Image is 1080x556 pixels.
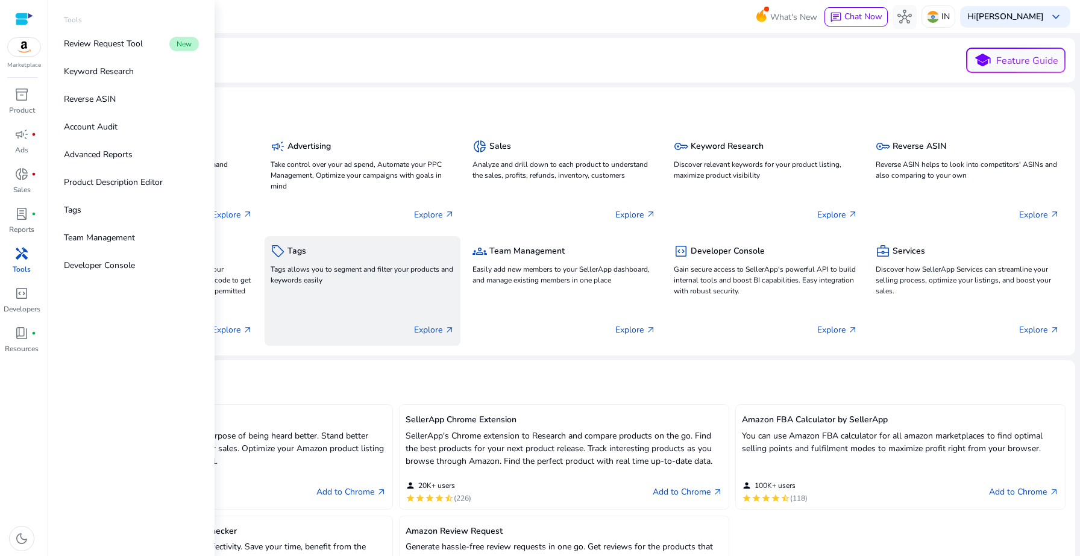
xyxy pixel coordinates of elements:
span: keyboard_arrow_down [1049,10,1063,24]
span: arrow_outward [243,325,253,335]
p: Explore [1019,208,1060,221]
h5: Advertising [287,142,331,152]
span: arrow_outward [848,210,858,219]
p: Review Request Tool [64,37,143,50]
span: dark_mode [14,531,29,546]
h5: SellerApp Chrome Extension [406,415,723,425]
p: Explore [212,208,253,221]
p: SellerApp's Chrome extension to Research and compare products on the go. Find the best products f... [406,429,723,467]
span: arrow_outward [1049,487,1059,497]
span: arrow_outward [646,325,656,335]
span: fiber_manual_record [31,331,36,336]
mat-icon: star_half [780,493,790,503]
span: campaign [271,139,285,154]
p: Explore [1019,323,1060,336]
span: fiber_manual_record [31,172,36,176]
button: hub [893,5,917,29]
p: Resources [5,343,39,354]
h5: Keyword Research [691,142,764,152]
p: Developer Console [64,259,135,272]
h5: Amazon Review Request [406,526,723,537]
span: fiber_manual_record [31,132,36,137]
span: key [674,139,688,154]
span: hub [897,10,912,24]
span: 100K+ users [755,481,796,490]
p: Reverse ASIN [64,93,116,105]
mat-icon: star [761,493,771,503]
p: Developers [4,304,40,314]
span: fiber_manual_record [31,211,36,216]
mat-icon: star [742,493,752,503]
p: Hi [967,13,1044,21]
span: arrow_outward [445,210,454,219]
span: code_blocks [14,286,29,301]
mat-icon: person [742,481,752,490]
a: Add to Chromearrow_outward [316,485,386,499]
span: arrow_outward [445,325,454,335]
span: arrow_outward [1050,210,1060,219]
span: lab_profile [14,207,29,221]
p: IN [941,6,950,27]
mat-icon: star_half [444,493,454,503]
span: inventory_2 [14,87,29,102]
p: You can use Amazon FBA calculator for all amazon marketplaces to find optimal selling points and ... [742,429,1059,455]
button: schoolFeature Guide [966,48,1066,73]
mat-icon: star [415,493,425,503]
p: Feature Guide [996,54,1058,68]
p: Explore [212,323,253,336]
p: Account Audit [64,120,118,133]
span: What's New [770,7,817,28]
b: [PERSON_NAME] [976,11,1044,22]
p: Reports [9,224,34,235]
mat-icon: star [425,493,435,503]
p: Sales [13,184,31,195]
span: donut_small [472,139,487,154]
span: code_blocks [674,244,688,258]
h5: Sales [489,142,511,152]
mat-icon: star [435,493,444,503]
p: Keyword Research [64,65,134,78]
p: Discover how SellerApp Services can streamline your selling process, optimize your listings, and ... [876,264,1060,296]
span: (118) [790,493,808,503]
p: Explore [817,323,858,336]
span: arrow_outward [243,210,253,219]
mat-icon: star [771,493,780,503]
span: business_center [876,244,890,258]
p: Product Description Editor [64,176,163,189]
p: Easily add new members to your SellerApp dashboard, and manage existing members in one place [472,264,656,286]
span: book_4 [14,326,29,340]
h5: Reverse ASIN [893,142,946,152]
span: New [169,37,199,51]
h5: Tags [287,246,306,257]
span: donut_small [14,167,29,181]
p: Gain secure access to SellerApp's powerful API to build internal tools and boost BI capabilities.... [674,264,858,296]
p: Analyze and drill down to each product to understand the sales, profits, refunds, inventory, cust... [472,159,656,181]
p: Explore [615,323,656,336]
p: Advanced Reports [64,148,133,161]
span: arrow_outward [848,325,858,335]
p: Discover relevant keywords for your product listing, maximize product visibility [674,159,858,181]
span: arrow_outward [646,210,656,219]
a: Add to Chromearrow_outward [989,485,1059,499]
p: Explore [414,208,454,221]
p: Take control over your ad spend, Automate your PPC Management, Optimize your campaigns with goals... [271,159,454,192]
span: (226) [454,493,471,503]
p: Tools [64,14,82,25]
span: school [974,52,991,69]
span: handyman [14,246,29,261]
p: Marketplace [7,61,41,70]
h5: Amazon Keyword Ranking & Index Checker [69,526,386,537]
img: in.svg [927,11,939,23]
span: chat [830,11,842,23]
p: Tags allows you to segment and filter your products and keywords easily [271,264,454,286]
span: Chat Now [844,11,882,22]
span: 20K+ users [418,481,455,490]
p: Product [9,105,35,116]
p: Tailor make your listing for the sole purpose of being heard better. Stand better than your compe... [69,429,386,467]
mat-icon: star [752,493,761,503]
p: Reverse ASIN helps to look into competitors' ASINs and also comparing to your own [876,159,1060,181]
p: Explore [817,208,858,221]
span: campaign [14,127,29,142]
h5: Amazon FBA Calculator by SellerApp [742,415,1059,425]
p: Team Management [64,231,135,244]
